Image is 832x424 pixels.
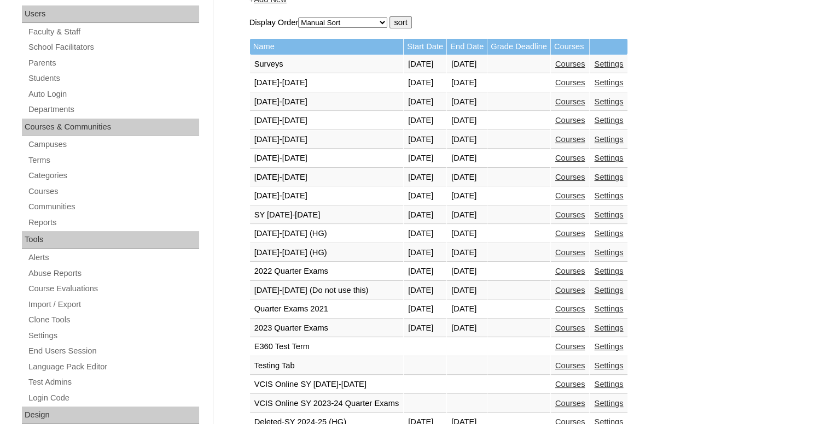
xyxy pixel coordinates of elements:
a: Courses [555,380,585,388]
td: [DATE]-[DATE] (HG) [250,225,404,243]
a: Settings [594,154,623,162]
a: Courses [555,60,585,68]
a: Courses [555,173,585,181]
a: Categories [27,169,199,182]
td: [DATE]-[DATE] [250,187,404,205]
a: Courses [555,229,585,238]
a: Settings [594,210,623,219]
a: Courses [555,191,585,200]
td: [DATE] [447,131,487,149]
a: Settings [594,286,623,295]
td: E360 Test Term [250,338,404,356]
td: [DATE]-[DATE] [250,74,404,92]
input: sort [389,16,411,28]
td: Quarter Exams 2021 [250,300,404,319]
form: Display Order [249,16,791,28]
a: End Users Session [27,344,199,358]
a: Terms [27,154,199,167]
td: 2023 Quarter Exams [250,319,404,338]
a: Courses [555,304,585,313]
td: [DATE]-[DATE] [250,149,404,168]
a: Faculty & Staff [27,25,199,39]
a: Courses [555,342,585,351]
a: Settings [27,329,199,343]
a: Parents [27,56,199,70]
td: [DATE] [404,300,446,319]
div: Design [22,407,199,424]
a: Settings [594,248,623,257]
div: Users [22,5,199,23]
a: Courses [555,267,585,275]
div: Tools [22,231,199,249]
a: Courses [27,185,199,198]
a: Courses [555,97,585,106]
a: Settings [594,267,623,275]
td: [DATE] [404,206,446,225]
td: SY [DATE]-[DATE] [250,206,404,225]
a: Settings [594,304,623,313]
a: Courses [555,361,585,370]
a: Settings [594,135,623,144]
td: Surveys [250,55,404,74]
td: [DATE] [447,281,487,300]
td: [DATE] [447,93,487,111]
td: Courses [551,39,590,55]
a: Settings [594,173,623,181]
td: [DATE] [447,55,487,74]
a: Settings [594,399,623,408]
a: Students [27,72,199,85]
td: VCIS Online SY 2023-24 Quarter Exams [250,394,404,413]
a: Departments [27,103,199,116]
td: [DATE] [447,225,487,243]
td: [DATE] [447,187,487,205]
td: End Date [447,39,487,55]
a: Courses [555,210,585,219]
a: Auto Login [27,87,199,101]
td: [DATE] [404,131,446,149]
a: Settings [594,380,623,388]
a: Courses [555,135,585,144]
td: 2022 Quarter Exams [250,262,404,281]
td: [DATE] [404,111,446,130]
td: [DATE]-[DATE] [250,168,404,187]
td: [DATE] [447,149,487,168]
td: [DATE] [404,149,446,168]
td: [DATE]-[DATE] [250,111,404,130]
a: Courses [555,116,585,125]
div: Courses & Communities [22,119,199,136]
td: [DATE] [447,206,487,225]
td: [DATE] [447,74,487,92]
td: Testing Tab [250,357,404,375]
a: Test Admins [27,375,199,389]
a: Courses [555,323,585,332]
a: Settings [594,116,623,125]
td: [DATE] [404,168,446,187]
a: Communities [27,200,199,214]
a: Import / Export [27,298,199,311]
td: Name [250,39,404,55]
td: [DATE] [404,225,446,243]
td: [DATE] [404,281,446,300]
a: Settings [594,361,623,370]
td: [DATE]-[DATE] [250,93,404,111]
td: [DATE] [447,244,487,262]
td: [DATE] [404,93,446,111]
td: [DATE] [447,319,487,338]
a: School Facilitators [27,40,199,54]
a: Course Evaluations [27,282,199,296]
td: Start Date [404,39,446,55]
a: Courses [555,154,585,162]
td: Grade Deadline [487,39,550,55]
a: Courses [555,248,585,257]
a: Settings [594,78,623,87]
a: Courses [555,286,585,295]
a: Settings [594,229,623,238]
td: [DATE] [447,111,487,130]
td: [DATE] [447,300,487,319]
a: Courses [555,78,585,87]
td: [DATE] [404,244,446,262]
td: VCIS Online SY [DATE]-[DATE] [250,375,404,394]
a: Courses [555,399,585,408]
td: [DATE]-[DATE] [250,131,404,149]
a: Campuses [27,138,199,151]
